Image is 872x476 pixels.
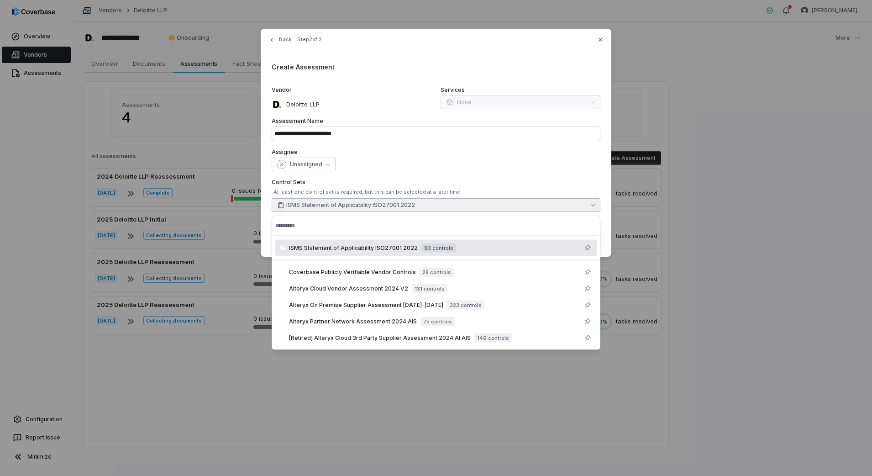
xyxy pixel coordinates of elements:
[286,201,415,209] span: ISMS Statement of Applicability ISO27001 2022
[420,268,454,277] span: 28 controls
[441,86,600,94] label: Services
[283,100,320,109] p: Deloitte LLP
[272,148,600,156] label: Assignee
[289,301,443,309] span: Alteryx On Premise Supplier Assessment [DATE]-[DATE]
[447,301,484,310] span: 323 controls
[272,117,600,125] label: Assessment Name
[420,317,455,326] span: 75 controls
[265,32,294,48] button: Back
[289,334,471,342] span: [Retired] Alteryx Cloud 3rd Party Supplier Assessment 2024 AI AIS
[272,86,292,94] span: Vendor
[272,236,600,350] div: Suggestions
[289,285,408,292] span: Alteryx Cloud Vendor Assessment 2024 V2
[272,63,335,71] span: Create Assessment
[421,243,456,253] span: 93 controls
[297,36,322,43] span: Step 2 of 2
[289,269,416,276] span: Coverbase Publicly Verifiable Vendor Controls
[412,284,447,293] span: 131 controls
[273,189,600,196] div: At least one control set is required, but this can be selected at a later time.
[289,244,418,252] span: ISMS Statement of Applicability ISO27001 2022
[289,318,417,325] span: Alteryx Partner Network Assessment 2024 AIS
[272,179,600,186] label: Control Sets
[474,333,512,343] span: 146 controls
[290,161,322,168] span: Unassigned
